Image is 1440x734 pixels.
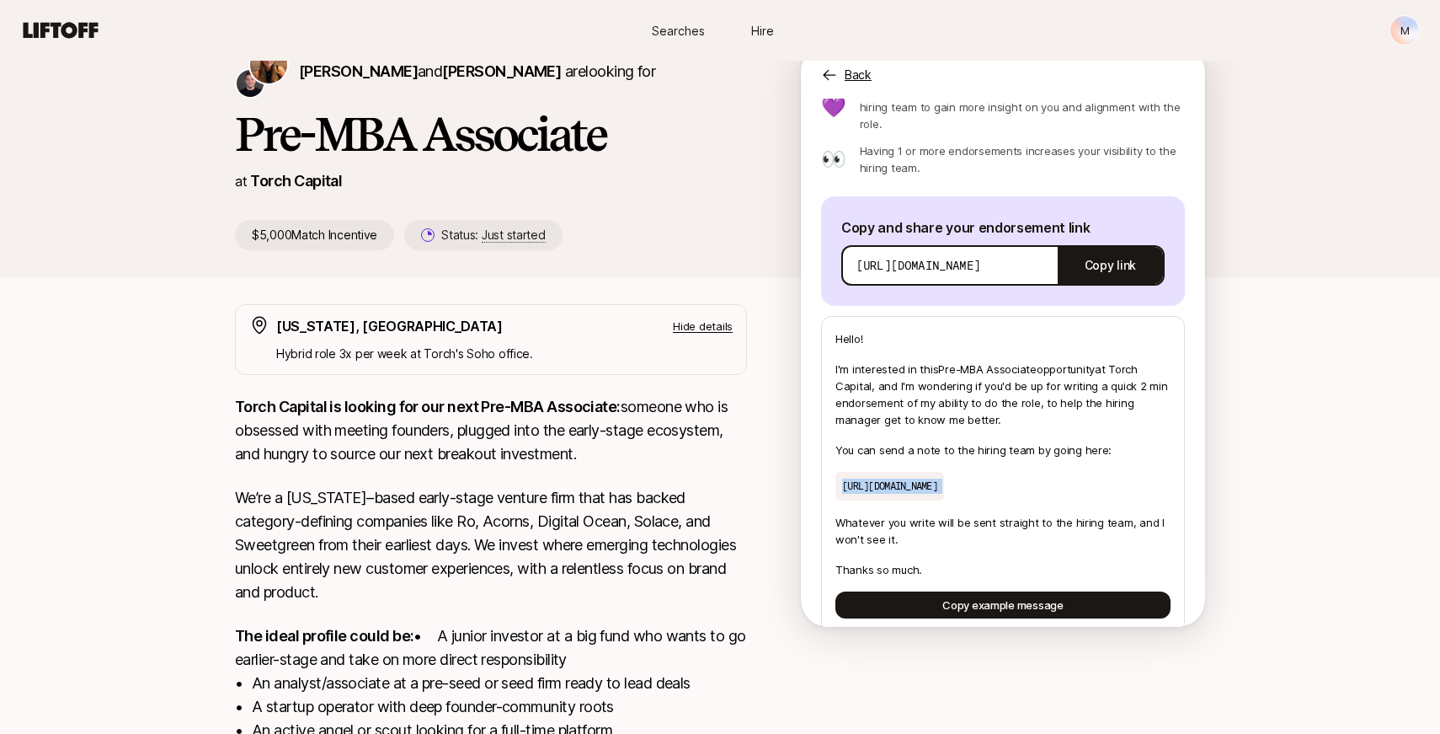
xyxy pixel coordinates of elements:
[235,220,394,250] p: $5,000 Match Incentive
[235,109,747,159] h1: Pre-MBA Associate
[1058,242,1163,289] button: Copy link
[235,398,621,415] strong: Torch Capital is looking for our next Pre-MBA Associate:
[237,70,264,97] img: Christopher Harper
[652,22,705,40] span: Searches
[636,15,720,46] a: Searches
[276,315,503,337] p: [US_STATE], [GEOGRAPHIC_DATA]
[856,257,980,274] p: [URL][DOMAIN_NAME]
[1400,20,1410,40] p: M
[835,472,944,501] p: [URL][DOMAIN_NAME]
[835,561,1171,578] p: Thanks so much.
[841,217,1165,238] p: Copy and share your endorsement link
[860,142,1185,176] p: Having 1 or more endorsements increases your visibility to the hiring team.
[235,627,413,645] strong: The ideal profile could be:
[1389,15,1420,46] button: M
[821,149,846,169] p: 👀
[720,15,804,46] a: Hire
[441,225,545,245] p: Status:
[299,62,418,80] span: [PERSON_NAME]
[835,330,1171,347] p: Hello!
[673,318,733,335] p: Hide details
[235,486,747,604] p: We’re a [US_STATE]–based early-stage venture firm that has backed category-defining companies lik...
[418,62,561,80] span: and
[250,46,287,83] img: Katie Reiner
[751,22,774,40] span: Hire
[250,172,342,190] a: Torch Capital
[235,170,247,192] p: at
[835,592,1171,619] button: Copy example message
[835,514,1171,548] p: Whatever you write will be sent straight to the hiring team, and I won't see it.
[299,60,655,83] p: are looking for
[482,228,546,243] span: Just started
[845,65,872,85] p: Back
[821,97,846,117] p: 💜
[860,82,1185,132] p: A personal endorsement will enable [PERSON_NAME] and the hiring team to gain more insight on you ...
[835,361,1171,428] p: I'm interested in this Pre-MBA Associate opportunity at Torch Capital , and I'm wondering if you'...
[835,442,1171,458] p: You can send a note to the hiring team by going here:
[442,62,561,80] span: [PERSON_NAME]
[235,395,747,466] p: someone who is obsessed with meeting founders, plugged into the early-stage ecosystem, and hungry...
[276,344,733,364] p: Hybrid role 3x per week at Torch's Soho office.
